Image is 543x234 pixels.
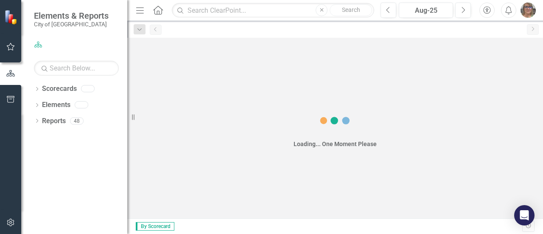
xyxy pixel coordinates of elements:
[42,100,70,110] a: Elements
[330,4,372,16] button: Search
[172,3,374,18] input: Search ClearPoint...
[34,11,109,21] span: Elements & Reports
[521,3,536,18] img: Rosaline Wood
[294,140,377,148] div: Loading... One Moment Please
[70,117,84,124] div: 48
[342,6,360,13] span: Search
[514,205,535,226] div: Open Intercom Messenger
[399,3,453,18] button: Aug-25
[34,21,109,28] small: City of [GEOGRAPHIC_DATA]
[42,116,66,126] a: Reports
[34,61,119,76] input: Search Below...
[402,6,450,16] div: Aug-25
[136,222,174,231] span: By Scorecard
[4,10,19,25] img: ClearPoint Strategy
[42,84,77,94] a: Scorecards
